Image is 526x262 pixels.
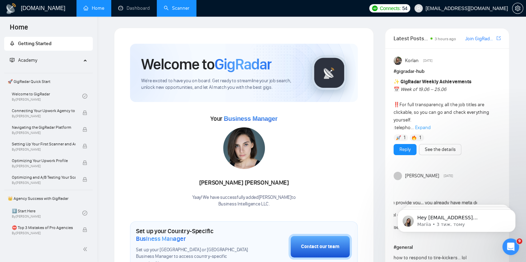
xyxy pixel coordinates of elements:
[12,164,75,168] span: By [PERSON_NAME]
[5,75,92,88] span: 🚀 GigRadar Quick Start
[512,3,523,14] button: setting
[394,79,399,85] span: ✨
[192,201,296,208] p: Business Intelligence LLC .
[224,115,277,122] span: Business Manager
[82,127,87,132] span: lock
[399,146,411,153] a: Reply
[404,134,405,141] span: 1
[118,5,150,11] a: dashboardDashboard
[405,57,419,65] span: Korlan
[6,3,17,14] img: logo
[465,35,495,43] a: Join GigRadar Slack Community
[83,5,104,11] a: homeHome
[18,41,51,47] span: Getting Started
[405,172,439,180] span: [PERSON_NAME]
[394,57,402,65] img: Korlan
[5,192,92,205] span: 👑 Agency Success with GigRadar
[10,58,15,62] span: fund-projection-screen
[419,134,421,141] span: 1
[4,22,34,37] span: Home
[394,183,477,238] img: F09A8UU1U58-Screenshot(595).png
[394,102,399,108] span: ‼️
[12,231,75,235] span: By [PERSON_NAME]
[82,160,87,165] span: lock
[4,37,93,51] li: Getting Started
[12,107,75,114] span: Connecting Your Upwork Agency to GigRadar
[512,6,523,11] a: setting
[419,144,461,155] button: See the details
[141,78,301,91] span: We're excited to have you on board. Get ready to streamline your job search, unlock new opportuni...
[444,173,453,179] span: [DATE]
[394,79,489,130] span: For full transparency, all the job titles are clickable, so you can go and check everything yours...
[394,34,428,43] span: Latest Posts from the GigRadar Community
[18,57,37,63] span: Academy
[12,181,75,185] span: By [PERSON_NAME]
[136,227,254,243] h1: Set up your Country-Specific
[12,157,75,164] span: Optimizing Your Upwork Profile
[82,227,87,232] span: lock
[380,5,400,12] span: Connects:
[12,88,82,104] a: Welcome to GigRadarBy[PERSON_NAME]
[289,234,352,260] button: Contact our team
[223,127,265,169] img: 1706120953643-multi-244.jpg
[83,246,90,253] span: double-left
[192,177,296,189] div: [PERSON_NAME] [PERSON_NAME]
[372,6,378,11] img: upwork-logo.png
[82,211,87,215] span: check-circle
[141,55,272,74] h1: Welcome to
[12,224,75,231] span: ⛔ Top 3 Mistakes of Pro Agencies
[164,5,189,11] a: searchScanner
[12,114,75,118] span: By [PERSON_NAME]
[415,125,431,130] span: Expand
[517,238,522,244] span: 9
[502,238,519,255] iframe: Intercom live chat
[82,94,87,99] span: check-circle
[210,115,277,122] span: Your
[312,56,347,90] img: gigradar-logo.png
[496,35,501,41] span: export
[10,57,37,63] span: Academy
[12,147,75,152] span: By [PERSON_NAME]
[416,6,421,11] span: user
[402,5,407,12] span: 54
[82,177,87,182] span: lock
[10,41,15,46] span: rocket
[394,144,416,155] button: Reply
[82,144,87,149] span: lock
[394,86,399,92] span: 📅
[400,79,471,85] strong: GigRadar Weekly Achievements
[192,194,296,208] div: Yaay! We have successfully added [PERSON_NAME] to
[12,205,82,221] a: 1️⃣ Start HereBy[PERSON_NAME]
[215,55,272,74] span: GigRadar
[435,36,456,41] span: 3 hours ago
[387,195,526,243] iframe: Intercom notifications повідомлення
[425,146,455,153] a: See the details
[496,35,501,42] a: export
[412,135,416,140] img: 🔥
[396,135,401,140] img: 🚀
[136,235,186,243] span: Business Manager
[394,244,501,251] h1: # general
[12,174,75,181] span: Optimizing and A/B Testing Your Scanner for Better Results
[400,86,446,92] em: Week of 19.06 – 25.06
[12,131,75,135] span: By [PERSON_NAME]
[423,58,432,64] span: [DATE]
[301,243,339,251] div: Contact our team
[82,110,87,115] span: lock
[12,141,75,147] span: Setting Up Your First Scanner and Auto-Bidder
[12,124,75,131] span: Navigating the GigRadar Platform
[394,68,501,75] h1: # gigradar-hub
